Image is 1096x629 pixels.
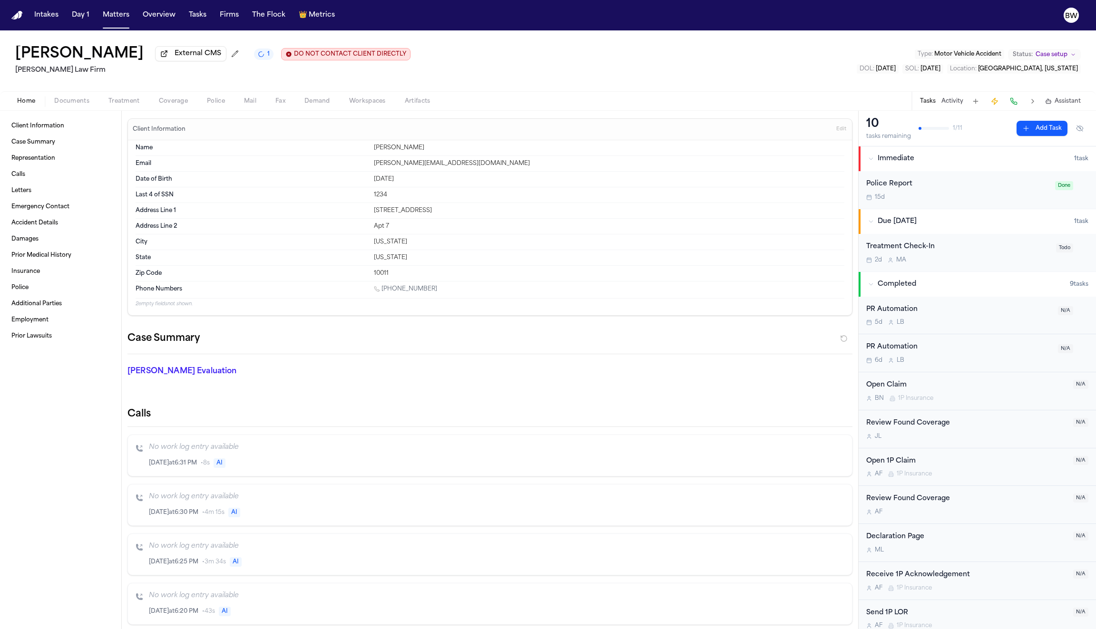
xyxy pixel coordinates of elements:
h2: Calls [127,407,852,421]
a: Home [11,11,23,20]
a: Insurance [8,264,114,279]
span: Due [DATE] [878,217,917,226]
a: Additional Parties [8,296,114,311]
span: Todo [1056,243,1073,252]
div: 10 [866,116,911,132]
span: 1P Insurance [898,395,933,402]
dt: Last 4 of SSN [136,191,368,199]
span: Edit [836,126,846,133]
button: Edit matter name [15,46,144,63]
div: PR Automation [866,342,1052,353]
div: Open task: Treatment Check-In [859,234,1096,271]
button: Day 1 [68,7,93,24]
span: Assistant [1055,97,1081,105]
h3: Client Information [131,126,187,133]
a: Matters [99,7,133,24]
span: Mail [244,97,256,105]
span: 1 / 11 [953,125,962,132]
button: Create Immediate Task [988,95,1001,108]
div: Open Claim [866,380,1067,391]
div: Declaration Page [866,532,1067,542]
span: DO NOT CONTACT CLIENT DIRECTLY [294,50,406,58]
a: Prior Lawsuits [8,329,114,344]
h1: [PERSON_NAME] [15,46,144,63]
button: Tasks [185,7,210,24]
button: The Flock [248,7,289,24]
p: 2 empty fields not shown. [136,300,844,308]
span: Motor Vehicle Accident [934,51,1001,57]
span: Home [17,97,35,105]
h2: [PERSON_NAME] Law Firm [15,65,411,76]
span: A F [875,470,882,478]
button: Completed9tasks [859,272,1096,297]
button: Edit client contact restriction [281,48,411,60]
span: AI [214,458,225,468]
span: [DATE] at 6:30 PM [149,509,198,516]
span: 15d [875,194,885,201]
button: Activity [941,97,963,105]
span: 2d [875,256,882,264]
button: Firms [216,7,243,24]
a: Representation [8,151,114,166]
span: Workspaces [349,97,386,105]
button: External CMS [155,46,226,61]
div: Open task: PR Automation [859,334,1096,372]
dt: Address Line 2 [136,223,368,230]
button: Edit SOL: 2027-07-01 [902,64,943,74]
span: 5d [875,319,882,326]
dt: City [136,238,368,246]
span: L B [897,357,904,364]
div: Open task: PR Automation [859,297,1096,335]
span: 6d [875,357,882,364]
button: Add Task [969,95,982,108]
span: A F [875,508,882,516]
a: Intakes [30,7,62,24]
span: A F [875,584,882,592]
div: [STREET_ADDRESS] [374,207,844,214]
span: N/A [1073,418,1088,427]
span: Police [207,97,225,105]
span: Fax [275,97,285,105]
div: Review Found Coverage [866,494,1067,504]
span: J L [875,433,881,440]
div: [DATE] [374,175,844,183]
button: Edit Type: Motor Vehicle Accident [915,49,1004,59]
dt: State [136,254,368,261]
span: • 43s [202,608,215,615]
a: Damages [8,232,114,247]
div: [PERSON_NAME] [374,144,844,152]
span: N/A [1073,380,1088,389]
div: [US_STATE] [374,254,844,261]
dt: Date of Birth [136,175,368,183]
div: Send 1P LOR [866,608,1067,619]
button: Edit DOL: 2025-07-01 [857,64,899,74]
span: [DATE] at 6:31 PM [149,459,197,467]
span: [GEOGRAPHIC_DATA], [US_STATE] [978,66,1078,72]
span: L B [897,319,904,326]
img: Finch Logo [11,11,23,20]
button: Due [DATE]1task [859,209,1096,234]
div: Open task: Open Claim [859,372,1096,410]
a: Police [8,280,114,295]
h2: Case Summary [127,331,200,346]
span: N/A [1073,608,1088,617]
div: [US_STATE] [374,238,844,246]
span: Artifacts [405,97,431,105]
span: AI [230,557,242,567]
p: No work log entry available [149,443,844,452]
p: No work log entry available [149,542,844,551]
button: Edit Location: Raleigh, North Carolina [947,64,1081,74]
span: [DATE] [876,66,896,72]
p: [PERSON_NAME] Evaluation [127,366,362,377]
a: Call 1 (919) 710-0999 [374,285,437,293]
span: 9 task s [1070,281,1088,288]
dt: Zip Code [136,270,368,277]
span: • 4m 15s [202,509,225,516]
span: 1P Insurance [897,584,932,592]
div: Open task: Declaration Page [859,524,1096,562]
button: Make a Call [1007,95,1020,108]
span: N/A [1073,532,1088,541]
span: Type : [918,51,933,57]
